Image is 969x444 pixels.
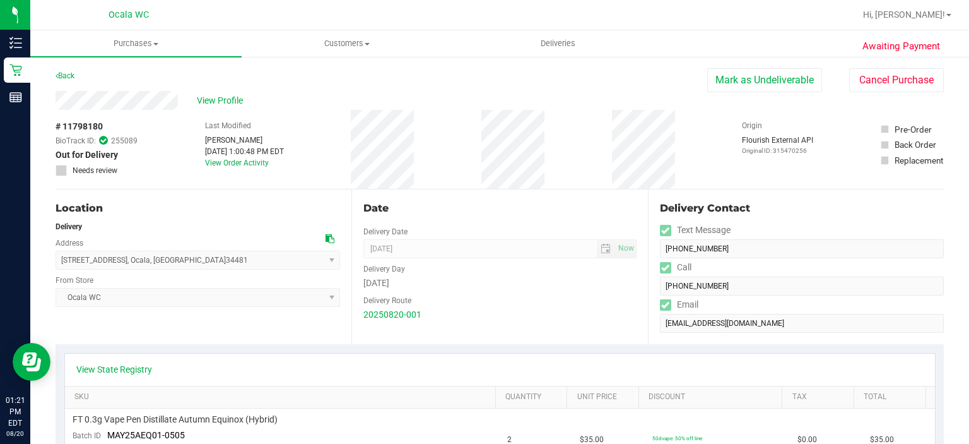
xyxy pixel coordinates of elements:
[56,201,340,216] div: Location
[56,71,74,80] a: Back
[649,392,777,402] a: Discount
[742,120,762,131] label: Origin
[453,30,664,57] a: Deliveries
[56,237,83,249] label: Address
[363,201,636,216] div: Date
[56,148,118,162] span: Out for Delivery
[205,146,284,157] div: [DATE] 1:00:48 PM EDT
[9,64,22,76] inline-svg: Retail
[660,258,691,277] label: Call
[863,9,945,20] span: Hi, [PERSON_NAME]!
[76,363,152,376] a: View State Registry
[363,226,408,237] label: Delivery Date
[242,38,452,49] span: Customers
[205,159,269,167] a: View Order Activity
[660,221,731,239] label: Text Message
[197,94,247,107] span: View Profile
[524,38,592,49] span: Deliveries
[56,135,96,147] span: BioTrack ID:
[707,68,822,92] button: Mark as Undeliverable
[862,39,940,54] span: Awaiting Payment
[30,30,242,57] a: Purchases
[363,277,636,290] div: [DATE]
[30,38,242,49] span: Purchases
[742,146,813,155] p: Original ID: 315470256
[109,9,149,20] span: Ocala WC
[652,435,702,441] span: 50dvape: 50% off line
[6,429,25,438] p: 08/20
[660,277,944,296] input: Format: (999) 999-9999
[56,222,82,231] strong: Delivery
[326,232,334,246] div: Copy address to clipboard
[73,165,117,176] span: Needs review
[56,120,103,133] span: # 11798180
[660,201,944,216] div: Delivery Contact
[895,138,936,151] div: Back Order
[577,392,634,402] a: Unit Price
[864,392,920,402] a: Total
[99,135,108,147] span: In Sync
[742,135,813,155] div: Flourish External API
[242,30,453,57] a: Customers
[895,154,943,167] div: Replacement
[13,343,50,381] iframe: Resource center
[792,392,849,402] a: Tax
[74,392,490,402] a: SKU
[6,395,25,429] p: 01:21 PM EDT
[660,239,944,258] input: Format: (999) 999-9999
[505,392,562,402] a: Quantity
[107,430,185,440] span: MAY25AEQ01-0505
[363,295,411,306] label: Delivery Route
[73,414,278,426] span: FT 0.3g Vape Pen Distillate Autumn Equinox (Hybrid)
[849,68,944,92] button: Cancel Purchase
[73,431,101,440] span: Batch ID
[660,296,698,314] label: Email
[363,309,421,320] a: 20250820-001
[9,91,22,104] inline-svg: Reports
[56,275,93,286] label: From Store
[205,135,284,146] div: [PERSON_NAME]
[9,37,22,49] inline-svg: Inventory
[363,263,405,275] label: Delivery Day
[895,123,932,136] div: Pre-Order
[205,120,251,131] label: Last Modified
[111,135,138,147] span: 255089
